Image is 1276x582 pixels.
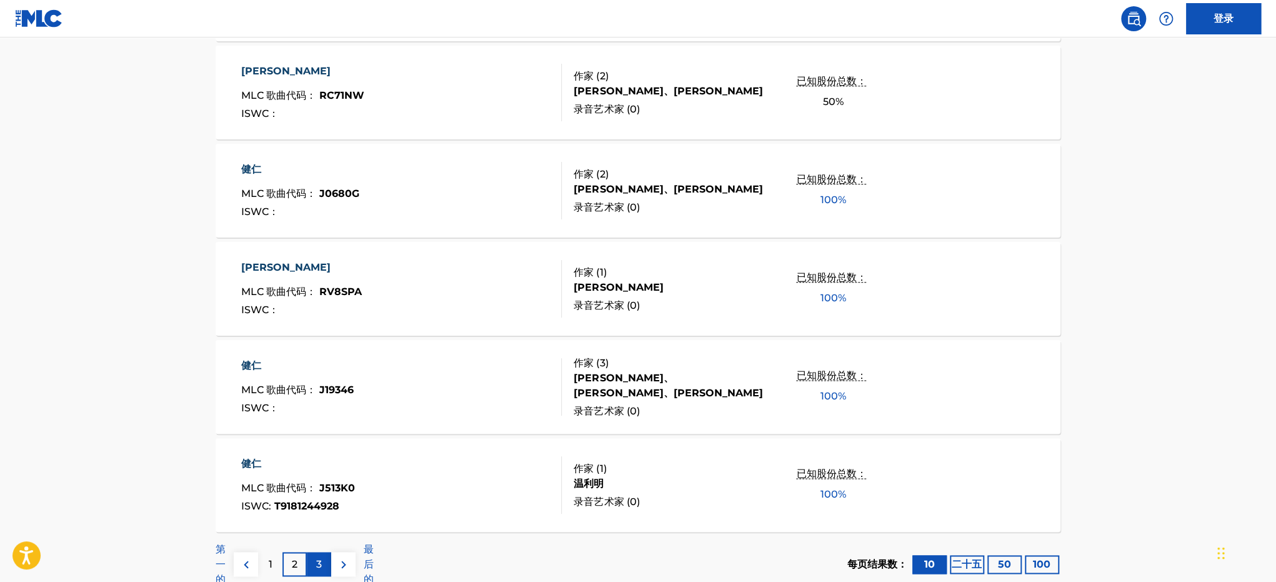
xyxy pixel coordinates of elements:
font: ) [636,496,639,508]
font: 作家 ( [574,357,599,369]
font: MLC 歌曲代码 [241,286,306,298]
img: 搜索 [1126,11,1141,26]
font: 二十五 [952,558,982,570]
font: % [837,194,845,206]
font: MLC 歌曲代码 [241,384,306,396]
font: J513K0 [319,482,355,494]
font: 10 [924,558,935,570]
img: 正确的 [336,557,351,572]
font: ) [605,168,608,180]
font: [PERSON_NAME] [574,281,663,293]
font: 录音艺术家 ( [574,299,629,311]
font: 0 [629,405,636,417]
font: 录音艺术家 ( [574,405,629,417]
img: MLC 标志 [15,9,63,28]
font: 100 [820,488,837,500]
font: ： [306,384,316,396]
font: ： [269,402,279,414]
font: 每页结果数： [847,558,907,570]
font: 健仁 [241,359,261,371]
font: 作家 ( [574,70,599,82]
font: ISWC [241,304,269,316]
font: 已知股份总数： [796,468,866,479]
font: MLC 歌曲代码 [241,482,306,494]
font: ) [605,70,608,82]
font: ) [636,103,639,115]
font: 1 [599,463,603,474]
font: ) [636,405,639,417]
font: 3 [599,357,605,369]
a: 健仁MLC 歌曲代码：J0680GISWC：作家 (2)[PERSON_NAME]、[PERSON_NAME]录音艺术家 (0)已知股份总数：100% [216,144,1060,238]
font: % [837,390,845,402]
font: 登录 [1214,13,1234,24]
font: 0 [629,299,636,311]
font: 健仁 [241,458,261,469]
button: 二十五 [950,555,984,574]
font: 作家 ( [574,266,599,278]
font: 录音艺术家 ( [574,201,629,213]
a: [PERSON_NAME]MLC 歌曲代码：RC71NWISWC：作家 (2)[PERSON_NAME]、[PERSON_NAME]录音艺术家 (0)已知股份总数：50% [216,46,1060,139]
img: 帮助 [1159,11,1174,26]
font: ) [636,299,639,311]
font: [PERSON_NAME]、[PERSON_NAME] [574,183,762,195]
font: ISWC [241,500,269,512]
iframe: 聊天小工具 [1214,522,1276,582]
font: ISWC [241,206,269,218]
font: RV8SPA [319,286,362,298]
div: 拖动 [1217,534,1225,572]
font: 健仁 [241,163,261,175]
font: [PERSON_NAME] [241,65,331,77]
font: 作家 ( [574,168,599,180]
div: 帮助 [1154,6,1179,31]
font: 已知股份总数： [796,75,866,87]
a: 健仁MLC 歌曲代码：J513K0ISWC:T9181244928作家 (1)温利明录音艺术家 (0)已知股份总数：100% [216,438,1060,532]
font: ) [603,266,606,278]
font: ： [306,89,316,101]
a: 公开搜索 [1121,6,1146,31]
font: MLC 歌曲代码 [241,188,306,199]
font: 100 [820,292,837,304]
font: ) [603,463,606,474]
div: 聊天小组件 [1214,522,1276,582]
button: 100 [1025,555,1059,574]
font: 已知股份总数： [796,271,866,283]
font: 2 [292,558,297,570]
font: J19346 [319,384,354,396]
img: 左边 [239,557,254,572]
a: 健仁MLC 歌曲代码：J19346ISWC：作家 (3)[PERSON_NAME]、[PERSON_NAME]、[PERSON_NAME]录音艺术家 (0)已知股份总数：100% [216,340,1060,434]
font: 100 [1033,558,1050,570]
font: 50 [822,96,835,108]
font: 已知股份总数： [796,173,866,185]
font: ) [636,201,639,213]
font: ) [605,357,608,369]
font: % [837,488,845,500]
font: ISWC [241,402,269,414]
font: T9181244928 [274,500,339,512]
font: % [837,292,845,304]
font: 已知股份总数： [796,369,866,381]
font: 0 [629,201,636,213]
font: 作家 ( [574,463,599,474]
font: % [835,96,843,108]
font: ： [269,206,279,218]
font: 0 [629,496,636,508]
button: 50 [987,555,1022,574]
button: 10 [912,555,947,574]
font: 2 [599,168,605,180]
font: 录音艺术家 ( [574,496,629,508]
font: 3 [316,558,322,570]
font: [PERSON_NAME] [241,261,331,273]
font: ： [306,188,316,199]
font: 100 [820,390,837,402]
font: 50 [998,558,1011,570]
font: [PERSON_NAME]、[PERSON_NAME] [574,85,762,97]
font: ISWC [241,108,269,119]
font: 2 [599,70,605,82]
font: MLC 歌曲代码 [241,89,306,101]
font: [PERSON_NAME]、[PERSON_NAME]、[PERSON_NAME] [574,372,762,399]
font: 0 [629,103,636,115]
font: ： [306,482,316,494]
font: 100 [820,194,837,206]
font: 1 [269,558,272,570]
font: 1 [599,266,603,278]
